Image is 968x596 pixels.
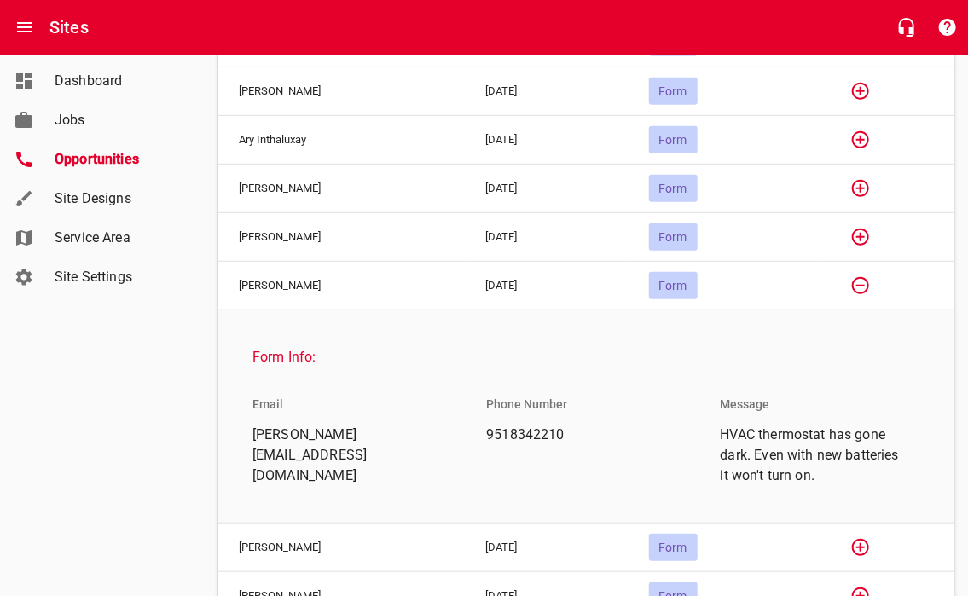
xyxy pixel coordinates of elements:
[649,272,698,299] div: Form
[472,384,581,425] li: Phone Number
[55,267,184,287] span: Site Settings
[649,175,698,202] div: Form
[55,188,184,209] span: Site Designs
[4,7,45,48] button: Open drawer
[465,115,629,164] td: [DATE]
[886,7,927,48] button: Live Chat
[218,212,465,261] td: [PERSON_NAME]
[486,425,672,445] span: 9518342210
[252,425,438,486] span: [PERSON_NAME][EMAIL_ADDRESS][DOMAIN_NAME]
[649,223,698,251] div: Form
[465,523,629,571] td: [DATE]
[252,347,907,367] span: Form Info:
[649,279,698,292] span: Form
[649,126,698,153] div: Form
[218,261,465,310] td: [PERSON_NAME]
[55,149,184,170] span: Opportunities
[465,261,629,310] td: [DATE]
[218,67,465,115] td: [PERSON_NAME]
[649,230,698,244] span: Form
[49,14,89,41] h6: Sites
[218,164,465,212] td: [PERSON_NAME]
[649,182,698,195] span: Form
[55,71,184,91] span: Dashboard
[649,541,698,554] span: Form
[55,228,184,248] span: Service Area
[721,425,907,486] span: HVAC thermostat has gone dark. Even with new batteries it won't turn on.
[927,7,968,48] button: Support Portal
[465,212,629,261] td: [DATE]
[707,384,784,425] li: Message
[55,110,184,130] span: Jobs
[649,133,698,147] span: Form
[649,84,698,98] span: Form
[218,523,465,571] td: [PERSON_NAME]
[218,115,465,164] td: Ary Inthaluxay
[649,534,698,561] div: Form
[465,67,629,115] td: [DATE]
[649,78,698,105] div: Form
[239,384,297,425] li: Email
[465,164,629,212] td: [DATE]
